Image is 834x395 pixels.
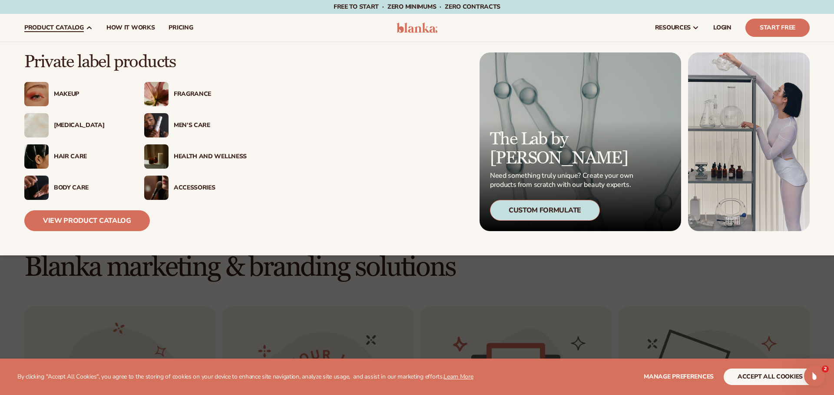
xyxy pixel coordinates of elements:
[490,200,600,221] div: Custom Formulate
[24,113,49,137] img: Cream moisturizer swatch.
[713,24,731,31] span: LOGIN
[99,14,162,42] a: How It Works
[24,144,127,169] a: Female hair pulled back with clips. Hair Care
[169,24,193,31] span: pricing
[644,369,714,385] button: Manage preferences
[334,3,500,11] span: Free to start · ZERO minimums · ZERO contracts
[724,369,817,385] button: accept all cookies
[144,144,169,169] img: Candles and incense on table.
[54,184,127,192] div: Body Care
[397,23,438,33] img: logo
[24,52,247,72] p: Private label products
[706,14,738,42] a: LOGIN
[24,82,49,106] img: Female with glitter eye makeup.
[490,130,636,168] p: The Lab by [PERSON_NAME]
[688,52,810,231] img: Female in lab with equipment.
[144,113,169,137] img: Male holding moisturizer bottle.
[54,122,127,129] div: [MEDICAL_DATA]
[648,14,706,42] a: resources
[17,373,473,381] p: By clicking "Accept All Cookies", you agree to the storing of cookies on your device to enhance s...
[144,82,247,106] a: Pink blooming flower. Fragrance
[144,82,169,106] img: Pink blooming flower.
[106,24,155,31] span: How It Works
[24,82,127,106] a: Female with glitter eye makeup. Makeup
[655,24,691,31] span: resources
[17,14,99,42] a: product catalog
[162,14,200,42] a: pricing
[24,210,150,231] a: View Product Catalog
[480,52,681,231] a: Microscopic product formula. The Lab by [PERSON_NAME] Need something truly unique? Create your ow...
[644,372,714,381] span: Manage preferences
[24,176,127,200] a: Male hand applying moisturizer. Body Care
[822,366,829,372] span: 2
[174,153,247,160] div: Health And Wellness
[745,19,810,37] a: Start Free
[144,113,247,137] a: Male holding moisturizer bottle. Men’s Care
[443,372,473,381] a: Learn More
[24,24,84,31] span: product catalog
[24,176,49,200] img: Male hand applying moisturizer.
[54,153,127,160] div: Hair Care
[804,366,825,386] iframe: Intercom live chat
[174,122,247,129] div: Men’s Care
[174,91,247,98] div: Fragrance
[144,176,169,200] img: Female with makeup brush.
[490,171,636,189] p: Need something truly unique? Create your own products from scratch with our beauty experts.
[174,184,247,192] div: Accessories
[24,113,127,137] a: Cream moisturizer swatch. [MEDICAL_DATA]
[54,91,127,98] div: Makeup
[144,176,247,200] a: Female with makeup brush. Accessories
[24,144,49,169] img: Female hair pulled back with clips.
[144,144,247,169] a: Candles and incense on table. Health And Wellness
